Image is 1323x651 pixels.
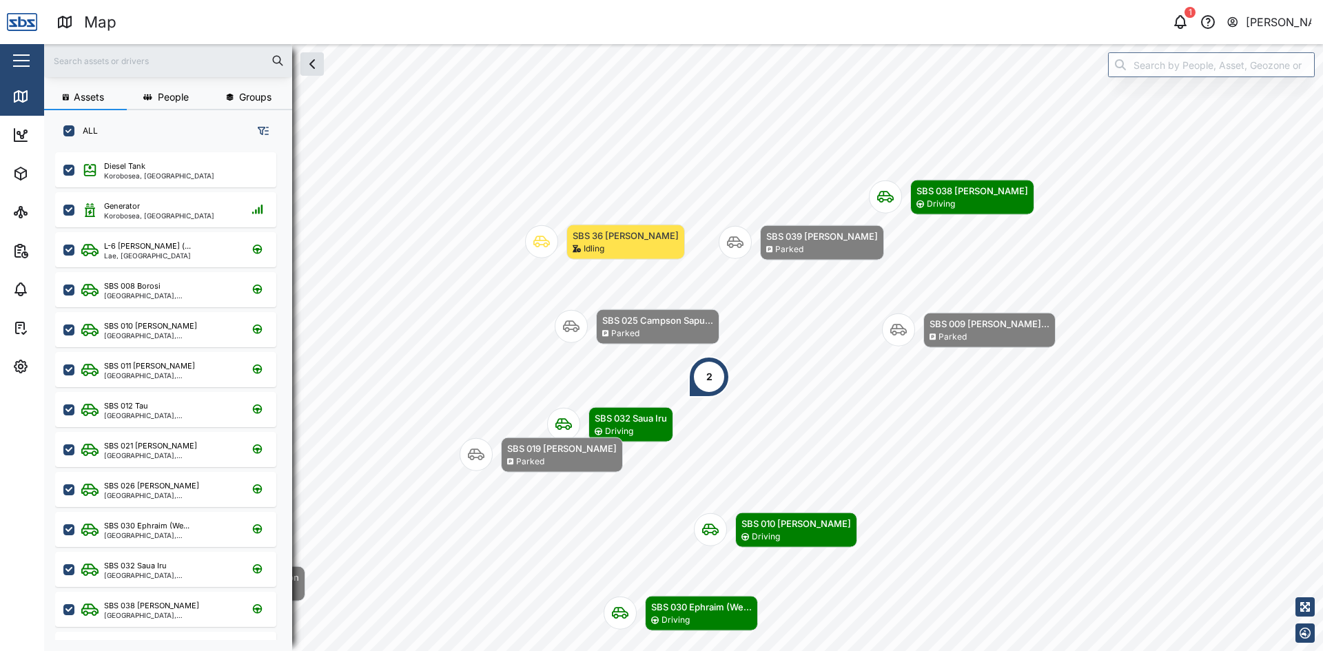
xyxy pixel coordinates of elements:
[104,212,214,219] div: Korobosea, [GEOGRAPHIC_DATA]
[44,44,1323,651] canvas: Map
[158,92,189,102] span: People
[1184,7,1196,18] div: 1
[84,10,116,34] div: Map
[104,172,214,179] div: Korobosea, [GEOGRAPHIC_DATA]
[547,407,673,442] div: Map marker
[104,280,161,292] div: SBS 008 Borosi
[239,92,271,102] span: Groups
[36,89,67,104] div: Map
[605,425,633,438] div: Driving
[104,520,189,532] div: SBS 030 Ephraim (We...
[36,127,98,143] div: Dashboard
[1246,14,1312,31] div: [PERSON_NAME]
[36,205,69,220] div: Sites
[611,327,639,340] div: Parked
[661,614,690,627] div: Driving
[775,243,803,256] div: Parked
[36,359,85,374] div: Settings
[507,442,617,455] div: SBS 019 [PERSON_NAME]
[752,530,780,544] div: Driving
[573,229,679,242] div: SBS 36 [PERSON_NAME]
[104,372,236,379] div: [GEOGRAPHIC_DATA], [GEOGRAPHIC_DATA]
[525,225,685,260] div: Map marker
[555,309,719,344] div: Map marker
[741,517,851,530] div: SBS 010 [PERSON_NAME]
[882,313,1056,348] div: Map marker
[104,412,236,419] div: [GEOGRAPHIC_DATA], [GEOGRAPHIC_DATA]
[74,125,98,136] label: ALL
[104,332,236,339] div: [GEOGRAPHIC_DATA], [GEOGRAPHIC_DATA]
[595,411,667,425] div: SBS 032 Saua Iru
[766,229,878,243] div: SBS 039 [PERSON_NAME]
[104,252,191,259] div: Lae, [GEOGRAPHIC_DATA]
[104,560,167,572] div: SBS 032 Saua Iru
[104,532,236,539] div: [GEOGRAPHIC_DATA], [GEOGRAPHIC_DATA]
[927,198,955,211] div: Driving
[104,400,148,412] div: SBS 012 Tau
[651,600,752,614] div: SBS 030 Ephraim (We...
[74,92,104,102] span: Assets
[584,242,604,256] div: Idling
[104,240,191,252] div: L-6 [PERSON_NAME] (...
[104,492,236,499] div: [GEOGRAPHIC_DATA], [GEOGRAPHIC_DATA]
[55,147,291,640] div: grid
[104,452,236,459] div: [GEOGRAPHIC_DATA], [GEOGRAPHIC_DATA]
[36,282,79,297] div: Alarms
[36,243,83,258] div: Reports
[36,166,79,181] div: Assets
[52,50,284,71] input: Search assets or drivers
[1108,52,1315,77] input: Search by People, Asset, Geozone or Place
[604,596,758,631] div: Map marker
[104,600,199,612] div: SBS 038 [PERSON_NAME]
[36,320,74,335] div: Tasks
[939,331,967,344] div: Parked
[694,513,857,548] div: Map marker
[7,7,37,37] img: Main Logo
[104,320,197,332] div: SBS 010 [PERSON_NAME]
[104,480,199,492] div: SBS 026 [PERSON_NAME]
[706,369,712,384] div: 2
[104,200,140,212] div: Generator
[104,292,236,299] div: [GEOGRAPHIC_DATA], [GEOGRAPHIC_DATA]
[104,440,197,452] div: SBS 021 [PERSON_NAME]
[1226,12,1312,32] button: [PERSON_NAME]
[688,356,730,397] div: Map marker
[104,572,236,579] div: [GEOGRAPHIC_DATA], [GEOGRAPHIC_DATA]
[719,225,884,260] div: Map marker
[460,437,623,473] div: Map marker
[930,317,1049,331] div: SBS 009 [PERSON_NAME]...
[104,161,145,172] div: Diesel Tank
[516,455,544,468] div: Parked
[916,184,1028,198] div: SBS 038 [PERSON_NAME]
[869,180,1034,215] div: Map marker
[602,313,713,327] div: SBS 025 Campson Sapu...
[104,360,195,372] div: SBS 011 [PERSON_NAME]
[104,612,236,619] div: [GEOGRAPHIC_DATA], [GEOGRAPHIC_DATA]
